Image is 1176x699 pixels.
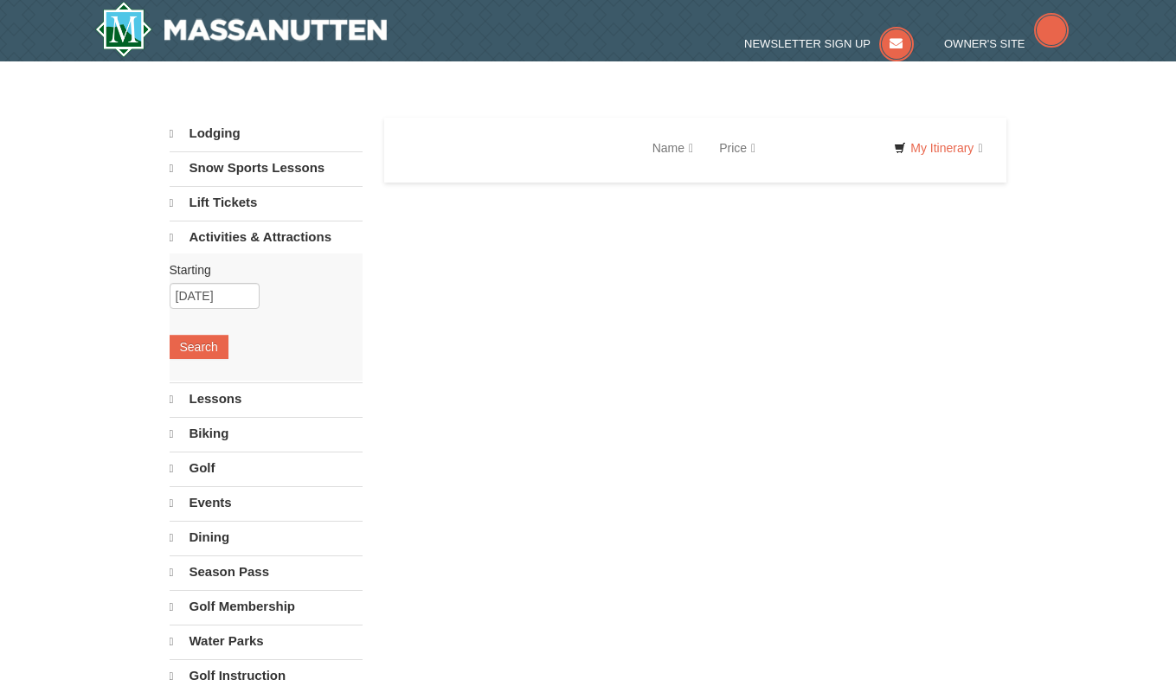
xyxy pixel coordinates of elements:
[744,37,871,50] span: Newsletter Sign Up
[944,37,1025,50] span: Owner's Site
[170,221,363,253] a: Activities & Attractions
[883,135,993,161] a: My Itinerary
[170,452,363,484] a: Golf
[170,555,363,588] a: Season Pass
[706,131,768,165] a: Price
[744,37,914,50] a: Newsletter Sign Up
[170,261,350,279] label: Starting
[944,37,1069,50] a: Owner's Site
[170,659,363,692] a: Golf Instruction
[170,186,363,219] a: Lift Tickets
[170,590,363,623] a: Golf Membership
[639,131,706,165] a: Name
[95,2,388,57] img: Massanutten Resort Logo
[170,417,363,450] a: Biking
[170,151,363,184] a: Snow Sports Lessons
[170,486,363,519] a: Events
[170,118,363,150] a: Lodging
[170,625,363,657] a: Water Parks
[170,335,228,359] button: Search
[170,521,363,554] a: Dining
[95,2,388,57] a: Massanutten Resort
[170,382,363,415] a: Lessons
